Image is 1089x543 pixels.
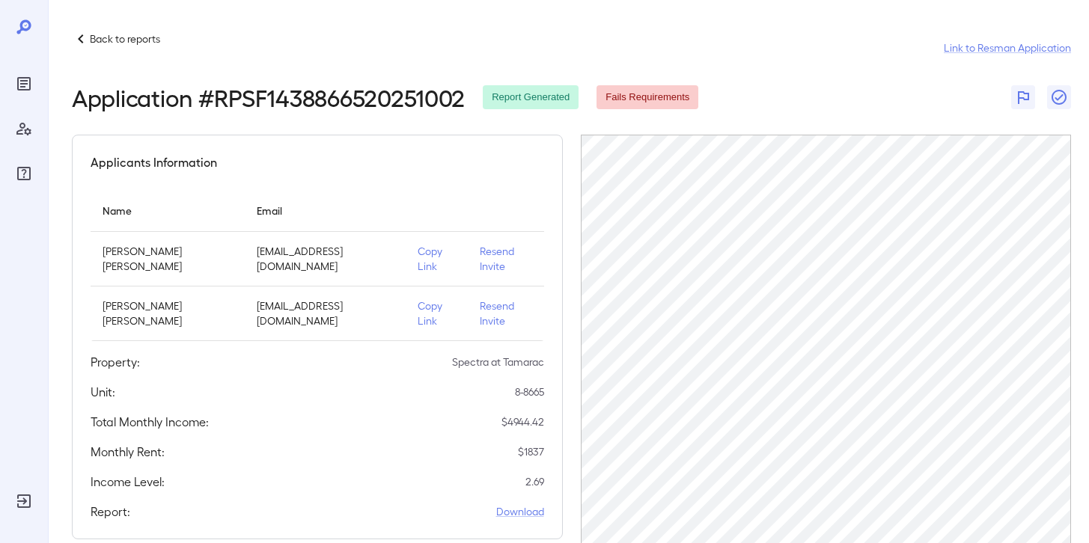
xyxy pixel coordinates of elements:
[257,244,394,274] p: [EMAIL_ADDRESS][DOMAIN_NAME]
[245,189,406,232] th: Email
[1047,85,1071,109] button: Close Report
[91,153,217,171] h5: Applicants Information
[483,90,579,105] span: Report Generated
[91,189,245,232] th: Name
[597,90,698,105] span: Fails Requirements
[90,31,160,46] p: Back to reports
[91,189,544,341] table: simple table
[72,84,465,111] h2: Application # RPSF1438866520251002
[1011,85,1035,109] button: Flag Report
[103,244,233,274] p: [PERSON_NAME] [PERSON_NAME]
[91,473,165,491] h5: Income Level:
[103,298,233,328] p: [PERSON_NAME] [PERSON_NAME]
[12,162,36,185] div: FAQ
[501,414,544,429] p: $ 4944.42
[496,504,544,519] a: Download
[257,298,394,328] p: [EMAIL_ADDRESS][DOMAIN_NAME]
[12,117,36,141] div: Manage Users
[418,244,456,274] p: Copy Link
[418,298,456,328] p: Copy Link
[518,444,544,459] p: $ 1837
[480,244,531,274] p: Resend Invite
[480,298,531,328] p: Resend Invite
[12,72,36,96] div: Reports
[12,489,36,513] div: Log Out
[91,383,115,401] h5: Unit:
[91,353,140,371] h5: Property:
[944,40,1071,55] a: Link to Resman Application
[452,355,544,369] p: Spectra at Tamarac
[525,474,544,489] p: 2.69
[515,384,544,399] p: 8-8665
[91,443,165,461] h5: Monthly Rent:
[91,413,209,431] h5: Total Monthly Income:
[91,503,130,521] h5: Report:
